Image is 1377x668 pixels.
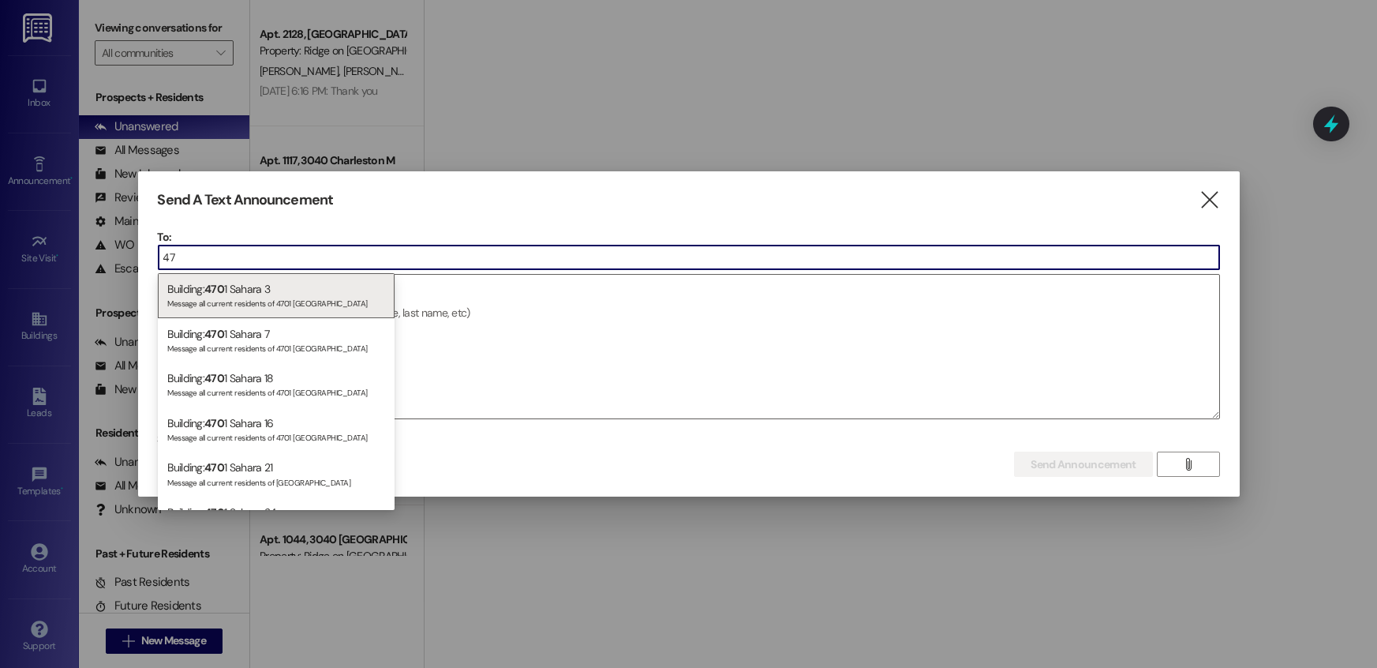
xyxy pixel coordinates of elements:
span: 470 [204,505,224,520]
div: Building: 1 Sahara 18 [158,362,395,407]
i:  [1199,192,1220,208]
button: Send Announcement [1014,452,1152,477]
div: Building: 1 Sahara 16 [158,407,395,452]
span: 470 [204,327,224,341]
div: Message all current residents of [GEOGRAPHIC_DATA] [167,475,385,488]
input: Type to select the units, buildings, or communities you want to message. (e.g. 'Unit 1A', 'Buildi... [159,246,1219,269]
div: Building: 1 Sahara 3 [158,273,395,318]
div: Message all current residents of 4701 [GEOGRAPHIC_DATA] [167,385,385,398]
span: 470 [204,371,224,385]
h3: Send A Text Announcement [158,191,333,209]
span: 470 [204,282,224,296]
div: Message all current residents of 4701 [GEOGRAPHIC_DATA] [167,295,385,309]
div: Building: 1 Sahara 7 [158,318,395,363]
i:  [1182,458,1194,471]
div: Building: 1 Sahara 21 [158,452,395,497]
div: Message all current residents of 4701 [GEOGRAPHIC_DATA] [167,430,385,443]
div: Message all current residents of 4701 [GEOGRAPHIC_DATA] [167,340,385,354]
span: Send Announcement [1031,456,1136,473]
span: 470 [204,460,224,475]
div: Building: 1 Sahara 24 [158,497,395,542]
span: 470 [204,416,224,430]
p: To: [158,229,1220,245]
